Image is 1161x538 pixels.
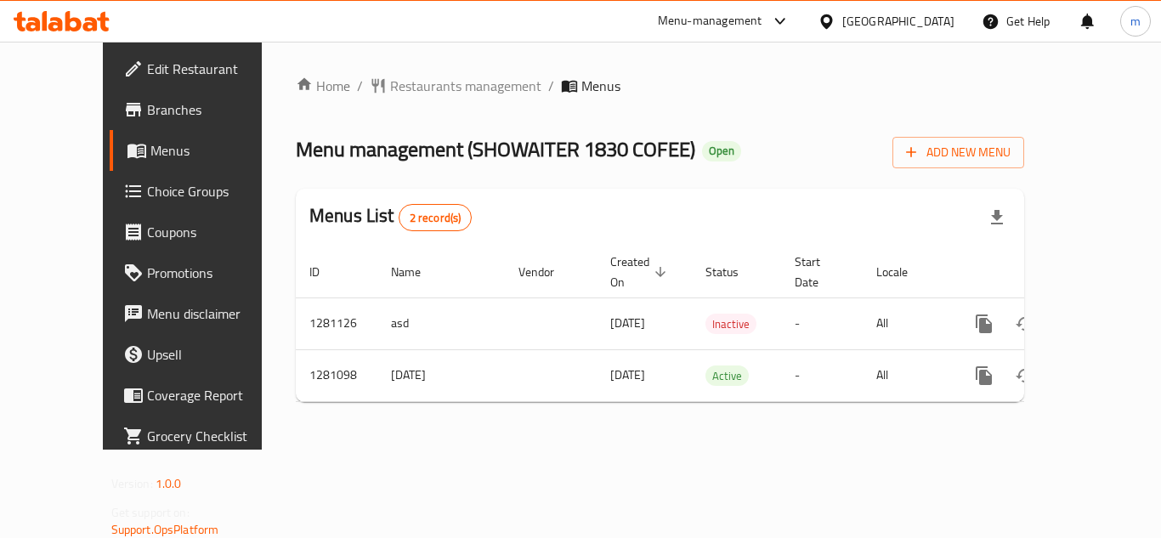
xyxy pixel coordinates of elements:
[111,501,190,524] span: Get support on:
[548,76,554,96] li: /
[110,48,297,89] a: Edit Restaurant
[110,334,297,375] a: Upsell
[296,297,377,349] td: 1281126
[110,293,297,334] a: Menu disclaimer
[147,59,283,79] span: Edit Restaurant
[370,76,541,96] a: Restaurants management
[876,262,930,282] span: Locale
[610,252,671,292] span: Created On
[150,140,283,161] span: Menus
[147,99,283,120] span: Branches
[391,262,443,282] span: Name
[147,303,283,324] span: Menu disclaimer
[111,473,153,495] span: Version:
[110,171,297,212] a: Choice Groups
[110,130,297,171] a: Menus
[702,144,741,158] span: Open
[296,76,350,96] a: Home
[309,262,342,282] span: ID
[906,142,1011,163] span: Add New Menu
[296,130,695,168] span: Menu management ( SHOWAITER 1830 COFEE )
[399,204,473,231] div: Total records count
[702,141,741,161] div: Open
[964,303,1005,344] button: more
[377,349,505,401] td: [DATE]
[950,246,1141,298] th: Actions
[863,297,950,349] td: All
[705,314,756,334] div: Inactive
[892,137,1024,168] button: Add New Menu
[147,385,283,405] span: Coverage Report
[147,263,283,283] span: Promotions
[399,210,472,226] span: 2 record(s)
[110,416,297,456] a: Grocery Checklist
[1130,12,1141,31] span: m
[147,426,283,446] span: Grocery Checklist
[977,197,1017,238] div: Export file
[781,297,863,349] td: -
[147,222,283,242] span: Coupons
[658,11,762,31] div: Menu-management
[795,252,842,292] span: Start Date
[781,349,863,401] td: -
[863,349,950,401] td: All
[110,212,297,252] a: Coupons
[610,364,645,386] span: [DATE]
[309,203,472,231] h2: Menus List
[110,89,297,130] a: Branches
[518,262,576,282] span: Vendor
[610,312,645,334] span: [DATE]
[296,349,377,401] td: 1281098
[1005,355,1045,396] button: Change Status
[110,252,297,293] a: Promotions
[110,375,297,416] a: Coverage Report
[147,181,283,201] span: Choice Groups
[581,76,620,96] span: Menus
[357,76,363,96] li: /
[296,76,1024,96] nav: breadcrumb
[705,366,749,386] span: Active
[156,473,182,495] span: 1.0.0
[964,355,1005,396] button: more
[296,246,1141,402] table: enhanced table
[705,314,756,334] span: Inactive
[147,344,283,365] span: Upsell
[390,76,541,96] span: Restaurants management
[377,297,505,349] td: asd
[705,262,761,282] span: Status
[842,12,954,31] div: [GEOGRAPHIC_DATA]
[1005,303,1045,344] button: Change Status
